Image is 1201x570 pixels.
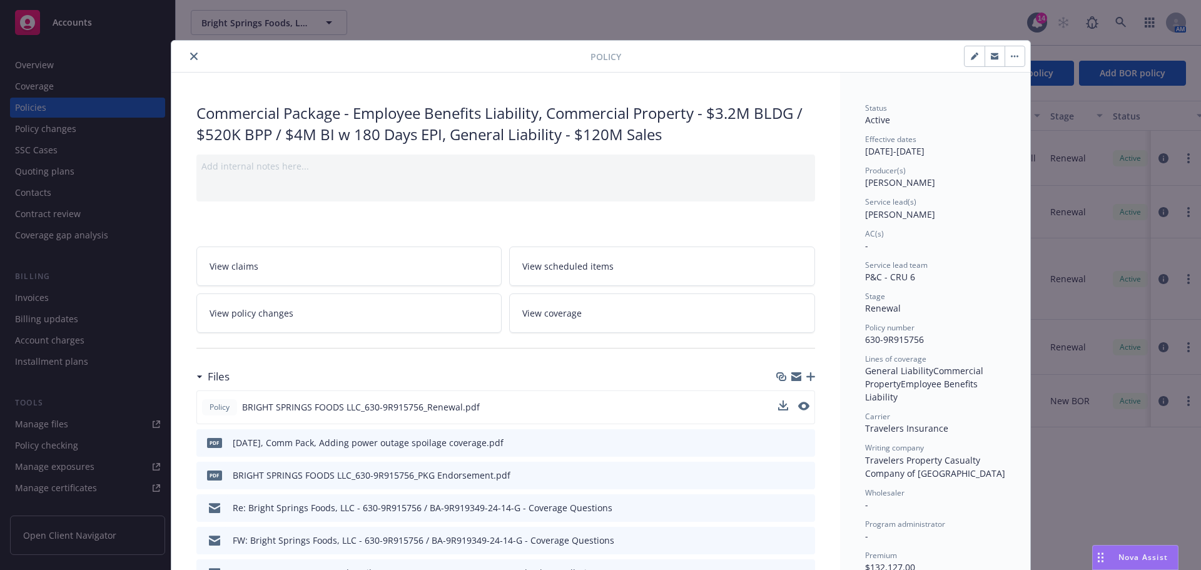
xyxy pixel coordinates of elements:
[865,322,915,333] span: Policy number
[186,49,201,64] button: close
[865,114,890,126] span: Active
[210,307,293,320] span: View policy changes
[865,260,928,270] span: Service lead team
[865,134,916,145] span: Effective dates
[207,402,232,413] span: Policy
[865,271,915,283] span: P&C - CRU 6
[233,534,614,547] div: FW: Bright Springs Foods, LLC - 630-9R915756 / BA-9R919349-24-14-G - Coverage Questions
[799,534,810,547] button: preview file
[196,247,502,286] a: View claims
[233,469,510,482] div: BRIGHT SPRINGS FOODS LLC_630-9R915756_PKG Endorsement.pdf
[196,103,815,145] div: Commercial Package - Employee Benefits Liability, Commercial Property - $3.2M BLDG / $520K BPP / ...
[865,134,1005,158] div: [DATE] - [DATE]
[865,442,924,453] span: Writing company
[799,436,810,449] button: preview file
[865,454,1005,479] span: Travelers Property Casualty Company of [GEOGRAPHIC_DATA]
[1118,552,1168,562] span: Nova Assist
[1093,546,1108,569] div: Drag to move
[865,103,887,113] span: Status
[799,501,810,514] button: preview file
[865,176,935,188] span: [PERSON_NAME]
[233,436,504,449] div: [DATE], Comm Pack, Adding power outage spoilage coverage.pdf
[865,240,868,252] span: -
[865,196,916,207] span: Service lead(s)
[509,247,815,286] a: View scheduled items
[865,291,885,302] span: Stage
[522,307,582,320] span: View coverage
[799,469,810,482] button: preview file
[779,534,789,547] button: download file
[779,469,789,482] button: download file
[590,50,621,63] span: Policy
[196,293,502,333] a: View policy changes
[865,411,890,422] span: Carrier
[865,530,868,542] span: -
[865,378,980,403] span: Employee Benefits Liability
[1092,545,1178,570] button: Nova Assist
[207,471,222,480] span: pdf
[207,438,222,447] span: pdf
[522,260,614,273] span: View scheduled items
[196,369,230,385] div: Files
[865,302,901,314] span: Renewal
[778,400,788,410] button: download file
[865,165,906,176] span: Producer(s)
[798,402,809,410] button: preview file
[778,400,788,414] button: download file
[865,550,897,561] span: Premium
[779,501,789,514] button: download file
[509,293,815,333] a: View coverage
[865,354,926,364] span: Lines of coverage
[208,369,230,385] h3: Files
[201,160,810,173] div: Add internal notes here...
[779,436,789,449] button: download file
[865,499,868,511] span: -
[242,400,480,414] span: BRIGHT SPRINGS FOODS LLC_630-9R915756_Renewal.pdf
[865,422,948,434] span: Travelers Insurance
[865,208,935,220] span: [PERSON_NAME]
[865,487,905,498] span: Wholesaler
[865,519,945,529] span: Program administrator
[865,228,884,239] span: AC(s)
[798,400,809,414] button: preview file
[865,365,933,377] span: General Liability
[210,260,258,273] span: View claims
[865,365,986,390] span: Commercial Property
[233,501,612,514] div: Re: Bright Springs Foods, LLC - 630-9R915756 / BA-9R919349-24-14-G - Coverage Questions
[865,333,924,345] span: 630-9R915756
